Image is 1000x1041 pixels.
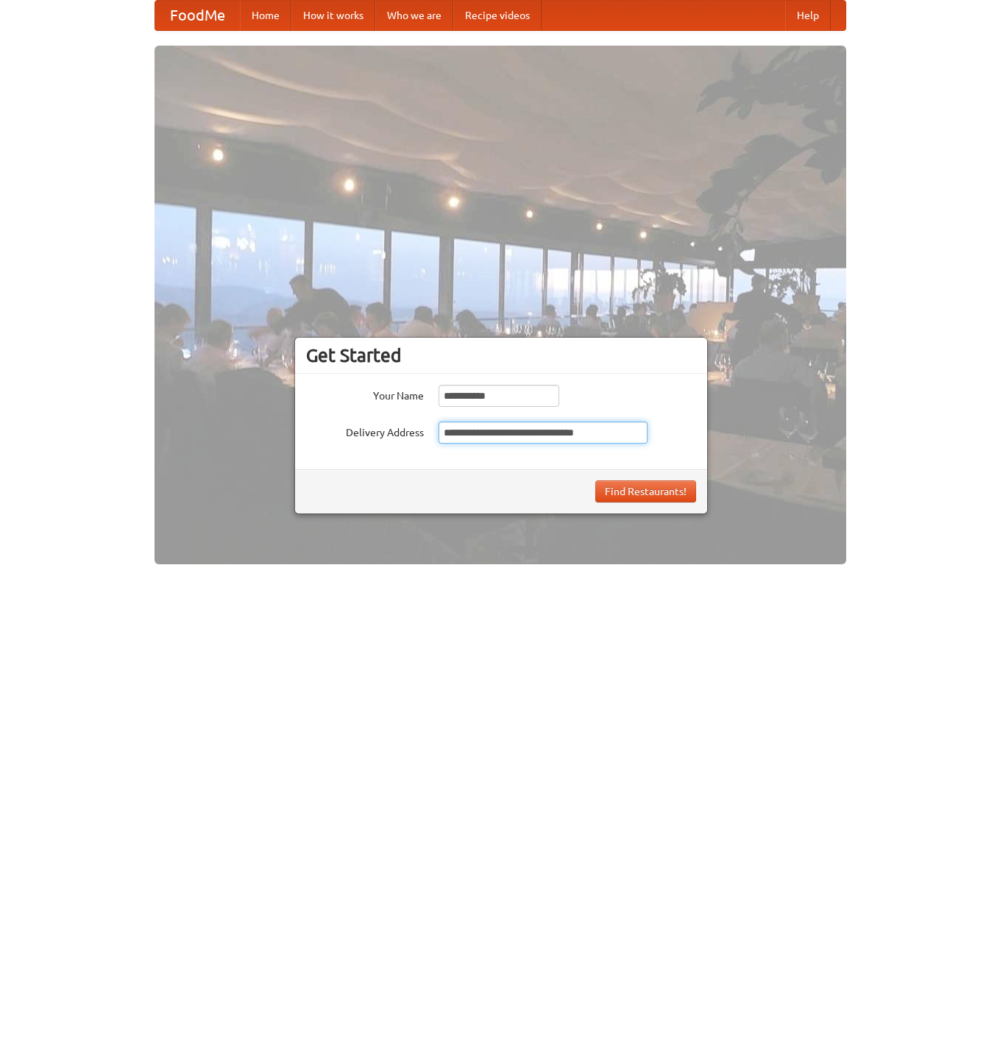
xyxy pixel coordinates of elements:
a: Recipe videos [453,1,542,30]
a: FoodMe [155,1,240,30]
button: Find Restaurants! [595,480,696,502]
a: Who we are [375,1,453,30]
a: How it works [291,1,375,30]
a: Help [785,1,831,30]
a: Home [240,1,291,30]
h3: Get Started [306,344,696,366]
label: Your Name [306,385,424,403]
label: Delivery Address [306,422,424,440]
